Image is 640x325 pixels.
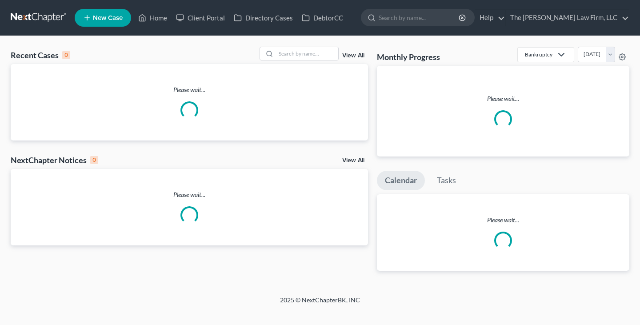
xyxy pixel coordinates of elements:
p: Please wait... [11,85,368,94]
div: Recent Cases [11,50,70,60]
a: Tasks [429,171,464,190]
input: Search by name... [276,47,338,60]
div: NextChapter Notices [11,155,98,165]
a: The [PERSON_NAME] Law Firm, LLC [506,10,629,26]
div: 2025 © NextChapterBK, INC [67,296,573,312]
a: Directory Cases [229,10,297,26]
a: Client Portal [172,10,229,26]
p: Please wait... [377,216,629,225]
a: Home [134,10,172,26]
a: View All [342,157,364,164]
a: Calendar [377,171,425,190]
a: View All [342,52,364,59]
a: Help [475,10,505,26]
p: Please wait... [384,94,622,103]
div: Bankruptcy [525,51,552,58]
div: 0 [90,156,98,164]
p: Please wait... [11,190,368,199]
a: DebtorCC [297,10,348,26]
h3: Monthly Progress [377,52,440,62]
div: 0 [62,51,70,59]
span: New Case [93,15,123,21]
input: Search by name... [379,9,460,26]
